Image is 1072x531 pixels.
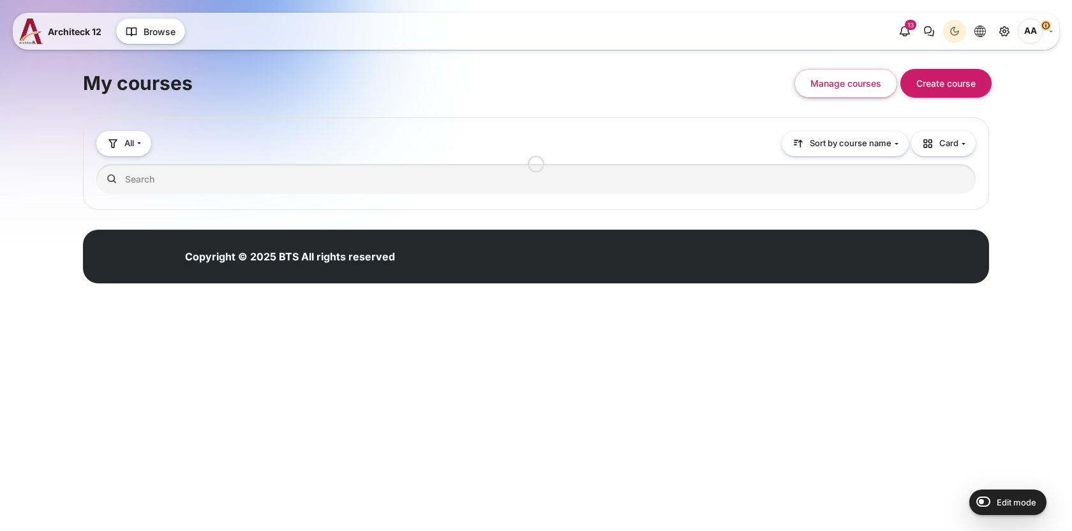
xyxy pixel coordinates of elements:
[782,131,909,156] button: Sorting drop-down menu
[83,37,989,210] section: Content
[124,137,134,150] span: All
[19,19,43,44] img: A12
[96,164,976,194] input: Search
[1018,19,1043,44] span: Aum Aum
[921,137,958,150] span: Card
[144,25,175,38] span: Browse
[969,20,992,43] button: Languages
[993,20,1016,43] a: Site administration
[900,69,992,98] button: Create course
[96,131,976,197] div: Course overview controls
[185,250,395,263] strong: Copyright © 2025 BTS All rights reserved
[794,69,897,98] button: Manage courses
[945,22,964,41] div: Dark Mode
[1018,19,1053,44] a: User menu
[905,20,916,30] div: 13
[997,497,1036,507] span: Edit mode
[83,71,193,96] h1: My courses
[893,20,916,43] div: Show notification window with 13 new notifications
[19,19,107,44] a: A12 A12 Architeck 12
[48,25,101,38] span: Architeck 12
[96,131,151,156] button: Grouping drop-down menu
[911,131,976,156] button: Display drop-down menu
[116,19,185,44] button: Browse
[810,137,891,150] span: Sort by course name
[943,20,966,43] button: Light Mode Dark Mode
[83,117,989,210] section: Course overview
[918,20,941,43] button: There are 0 unread conversations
